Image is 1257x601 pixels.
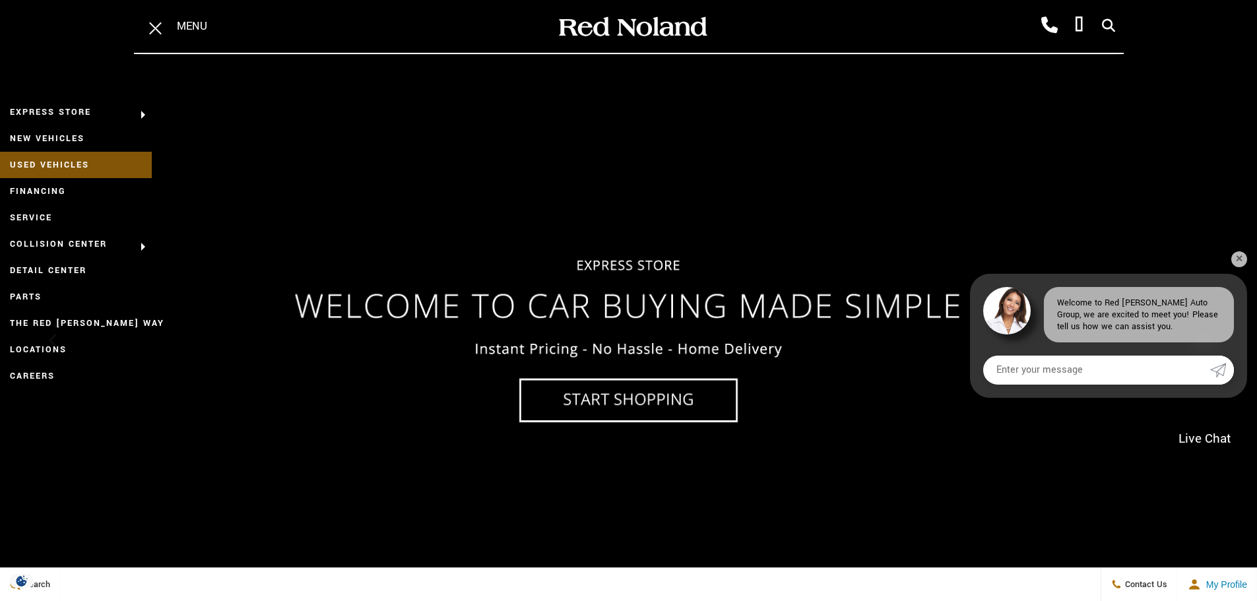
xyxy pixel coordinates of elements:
[1201,579,1247,590] span: My Profile
[1163,421,1247,457] a: Live Chat
[1210,356,1234,385] a: Submit
[7,574,37,588] section: Click to Open Cookie Consent Modal
[1122,579,1167,590] span: Contact Us
[1172,430,1238,448] span: Live Chat
[556,15,708,38] img: Red Noland Auto Group
[983,287,1031,334] img: Agent profile photo
[1044,287,1234,342] div: Welcome to Red [PERSON_NAME] Auto Group, we are excited to meet you! Please tell us how we can as...
[983,356,1210,385] input: Enter your message
[1178,568,1257,601] button: Open user profile menu
[7,574,37,588] img: Opt-Out Icon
